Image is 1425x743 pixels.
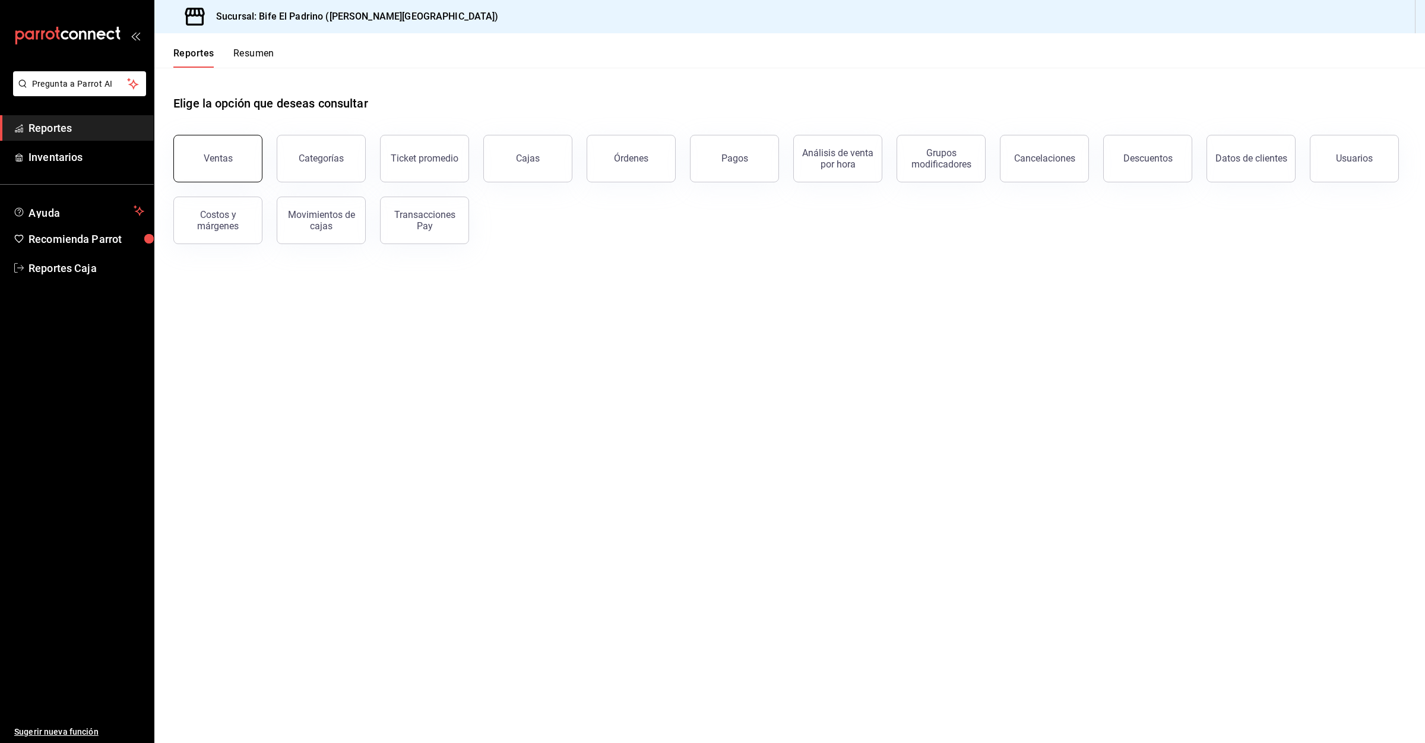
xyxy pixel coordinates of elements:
span: Inventarios [28,149,144,165]
div: Cajas [516,153,540,164]
div: Grupos modificadores [904,147,978,170]
div: Órdenes [614,153,648,164]
button: Órdenes [587,135,676,182]
div: Análisis de venta por hora [801,147,875,170]
div: navigation tabs [173,48,274,68]
span: Reportes [28,120,144,136]
button: Transacciones Pay [380,197,469,244]
button: Movimientos de cajas [277,197,366,244]
span: Sugerir nueva función [14,726,144,738]
button: Ventas [173,135,262,182]
div: Descuentos [1123,153,1173,164]
button: open_drawer_menu [131,31,140,40]
div: Pagos [721,153,748,164]
div: Cancelaciones [1014,153,1075,164]
a: Pregunta a Parrot AI [8,86,146,99]
div: Datos de clientes [1215,153,1287,164]
button: Datos de clientes [1206,135,1296,182]
div: Movimientos de cajas [284,209,358,232]
button: Pagos [690,135,779,182]
div: Transacciones Pay [388,209,461,232]
button: Resumen [233,48,274,68]
div: Categorías [299,153,344,164]
div: Ventas [204,153,233,164]
h1: Elige la opción que deseas consultar [173,94,368,112]
button: Usuarios [1310,135,1399,182]
button: Cajas [483,135,572,182]
span: Reportes Caja [28,260,144,276]
button: Análisis de venta por hora [793,135,882,182]
div: Usuarios [1336,153,1373,164]
button: Costos y márgenes [173,197,262,244]
h3: Sucursal: Bife El Padrino ([PERSON_NAME][GEOGRAPHIC_DATA]) [207,10,499,24]
button: Reportes [173,48,214,68]
button: Cancelaciones [1000,135,1089,182]
button: Grupos modificadores [897,135,986,182]
span: Recomienda Parrot [28,231,144,247]
div: Ticket promedio [391,153,458,164]
button: Categorías [277,135,366,182]
button: Descuentos [1103,135,1192,182]
span: Ayuda [28,204,129,218]
button: Ticket promedio [380,135,469,182]
div: Costos y márgenes [181,209,255,232]
span: Pregunta a Parrot AI [32,78,128,90]
button: Pregunta a Parrot AI [13,71,146,96]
